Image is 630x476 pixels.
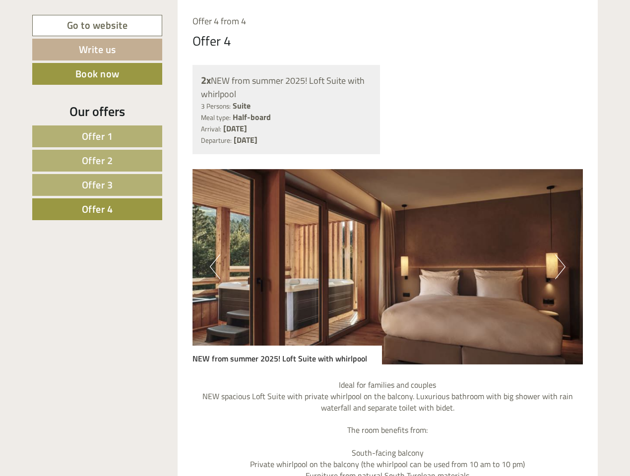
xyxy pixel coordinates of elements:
a: Book now [32,63,162,85]
span: Offer 4 from 4 [192,14,246,28]
a: Write us [32,39,162,60]
b: 2x [201,72,211,88]
small: Arrival: [201,124,221,134]
img: image [192,169,583,364]
span: Offer 4 [82,201,113,217]
div: NEW from summer 2025! Loft Suite with whirlpool [192,346,382,364]
a: Go to website [32,15,162,36]
span: Offer 1 [82,128,113,144]
b: [DATE] [223,122,247,134]
b: [DATE] [234,134,257,146]
span: Offer 3 [82,177,113,192]
div: Our offers [32,102,162,120]
b: Half-board [233,111,271,123]
div: NEW from summer 2025! Loft Suite with whirlpool [201,73,372,100]
small: Departure: [201,135,232,145]
b: Suite [233,100,251,112]
button: Next [555,254,566,279]
button: Previous [210,254,220,279]
small: 3 Persons: [201,101,231,111]
small: Meal type: [201,113,231,122]
div: Offer 4 [192,32,231,50]
span: Offer 2 [82,153,113,168]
